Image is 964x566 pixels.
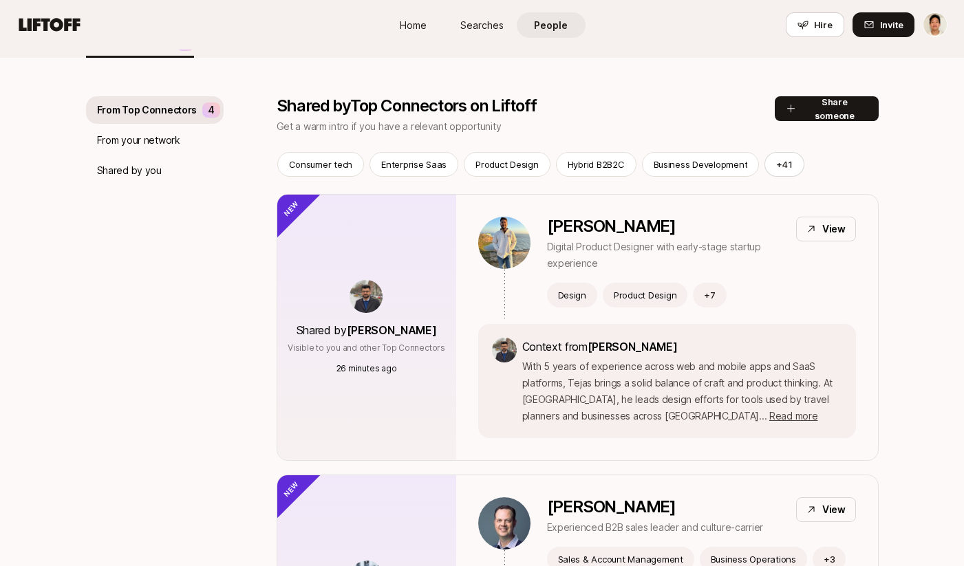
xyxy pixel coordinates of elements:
button: +7 [693,283,727,307]
a: Home [379,12,448,38]
p: Consumer tech [289,157,353,171]
div: New [254,171,322,239]
p: Product Design [614,288,676,302]
img: c2cce73c_cf4b_4b36_b39f_f219c48f45f2.jpg [478,497,531,549]
img: Jeremy Chen [923,13,947,36]
img: 2e5c13dd_5487_4ead_b453_9670a157f0ff.jpg [478,217,531,269]
p: Design [558,288,586,302]
span: Home [400,18,427,32]
button: Share someone [775,96,879,121]
p: Shared by you [97,162,162,179]
p: Shared by [297,321,437,339]
span: Invite [880,18,903,32]
p: Enterprise Saas [381,157,447,171]
a: People [517,12,586,38]
span: People [534,18,568,32]
p: Visible to you and other Top Connectors [288,342,445,354]
span: [PERSON_NAME] [347,323,437,337]
div: New [254,452,322,520]
p: From your network [97,132,180,149]
p: Business Operations [711,552,796,566]
p: With 5 years of experience across web and mobile apps and SaaS platforms, Tejas brings a solid ba... [522,358,842,424]
img: bd4da4d7_5cf5_45b3_8595_1454a3ab2b2e.jpg [492,338,517,362]
p: Shared by Top Connectors on Liftoff [277,96,775,116]
a: Shared by[PERSON_NAME]Visible to you and other Top Connectors26 minutes ago[PERSON_NAME]Digital P... [277,194,879,461]
button: +41 [764,152,804,177]
span: Hire [814,18,833,32]
p: [PERSON_NAME] [547,497,764,516]
span: [PERSON_NAME] [588,340,678,353]
span: Read more [769,410,817,422]
img: bd4da4d7_5cf5_45b3_8595_1454a3ab2b2e.jpg [350,280,383,313]
a: Searches [448,12,517,38]
p: View [822,221,846,237]
p: Hybrid B2B2C [568,157,625,171]
p: 4 [208,102,215,118]
p: 26 minutes ago [336,362,397,375]
p: View [822,501,846,518]
p: Experienced B2B sales leader and culture-carrier [547,519,764,536]
button: Hire [786,12,844,37]
p: Product Design [475,157,538,171]
button: Jeremy Chen [923,12,947,37]
p: Digital Product Designer with early-stage startup experience [547,239,785,272]
p: Get a warm intro if you have a relevant opportunity [277,118,775,135]
p: Context from [522,338,842,356]
p: Sales & Account Management [558,552,683,566]
button: Invite [853,12,914,37]
p: Business Development [654,157,748,171]
p: From Top Connectors [97,102,197,118]
p: [PERSON_NAME] [547,217,785,236]
span: Searches [460,18,504,32]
